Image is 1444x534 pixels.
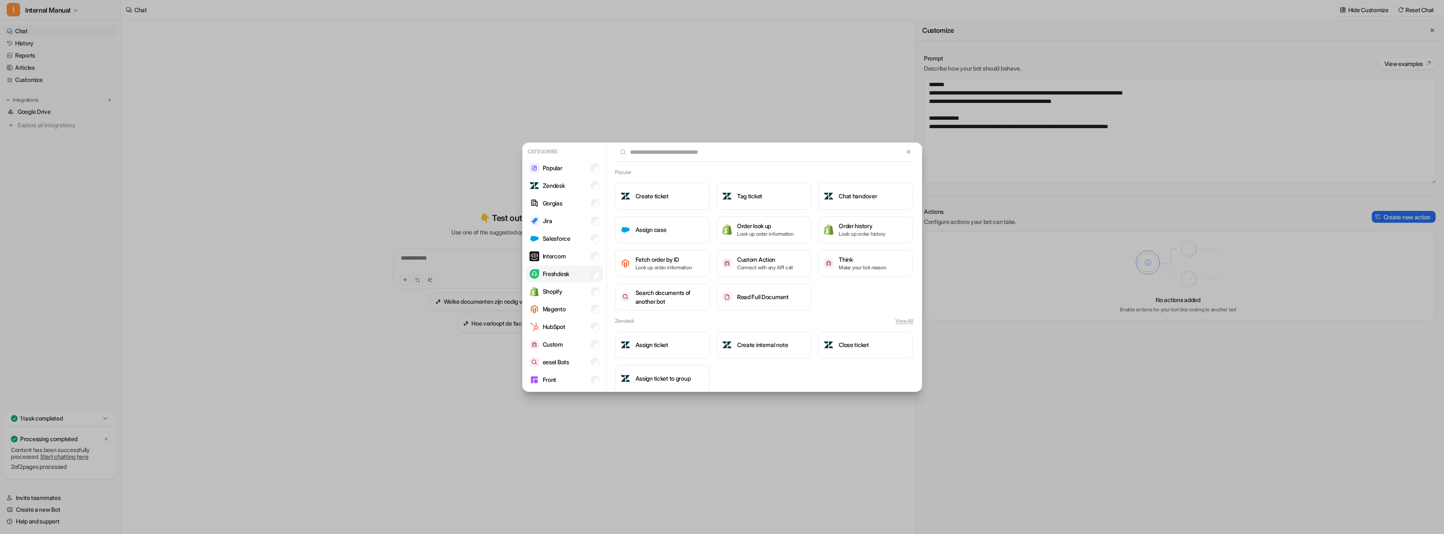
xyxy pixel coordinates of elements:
[526,146,603,157] p: Categories
[543,216,552,225] p: Jira
[737,255,793,264] h3: Custom Action
[636,374,691,383] h3: Assign ticket to group
[737,230,794,238] p: Look up order information
[895,317,913,325] button: View All
[824,191,834,201] img: Chat handover
[839,255,886,264] h3: Think
[636,288,704,306] h3: Search documents of another bot
[818,331,913,358] button: Close ticketClose ticket
[824,258,834,268] img: Think
[636,255,692,264] h3: Fetch order by ID
[818,183,913,210] button: Chat handoverChat handover
[839,230,885,238] p: Look up order history
[620,340,630,350] img: Assign ticket
[620,258,630,268] img: Fetch order by ID
[620,225,630,235] img: Assign case
[717,284,811,310] button: Read Full DocumentRead Full Document
[543,269,569,278] p: Freshdesk
[839,221,885,230] h3: Order history
[818,216,913,243] button: Order historyOrder historyLook up order history
[543,234,570,243] p: Salesforce
[543,358,569,366] p: eesel Bots
[543,163,562,172] p: Popular
[722,258,732,268] img: Custom Action
[737,221,794,230] h3: Order look up
[543,322,565,331] p: HubSpot
[543,252,566,260] p: Intercom
[543,181,565,190] p: Zendesk
[717,183,811,210] button: Tag ticketTag ticket
[636,192,669,200] h3: Create ticket
[543,375,557,384] p: Front
[636,340,668,349] h3: Assign ticket
[839,340,869,349] h3: Close ticket
[824,224,834,235] img: Order history
[717,216,811,243] button: Order look upOrder look upLook up order information
[717,331,811,358] button: Create internal noteCreate internal note
[636,264,692,271] p: Look up order information
[615,168,631,176] h2: Popular
[615,331,710,358] button: Assign ticketAssign ticket
[737,340,788,349] h3: Create internal note
[543,287,562,296] p: Shopify
[620,374,630,384] img: Assign ticket to group
[839,192,877,200] h3: Chat handover
[839,264,886,271] p: Make your bot reason
[722,292,732,302] img: Read Full Document
[717,250,811,277] button: Custom ActionCustom ActionConnect with any API call
[737,192,762,200] h3: Tag ticket
[615,183,710,210] button: Create ticketCreate ticket
[737,264,793,271] p: Connect with any API call
[615,365,710,392] button: Assign ticket to groupAssign ticket to group
[722,340,732,350] img: Create internal note
[818,250,913,277] button: ThinkThinkMake your bot reason
[543,340,563,349] p: Custom
[543,305,566,313] p: Magento
[615,216,710,243] button: Assign caseAssign case
[615,284,710,310] button: Search documents of another botSearch documents of another bot
[824,340,834,350] img: Close ticket
[722,224,732,235] img: Order look up
[620,292,630,302] img: Search documents of another bot
[636,225,667,234] h3: Assign case
[543,199,562,208] p: Gorgias
[722,191,732,201] img: Tag ticket
[615,250,710,277] button: Fetch order by IDFetch order by IDLook up order information
[737,292,789,301] h3: Read Full Document
[615,317,634,325] h2: Zendesk
[620,191,630,201] img: Create ticket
